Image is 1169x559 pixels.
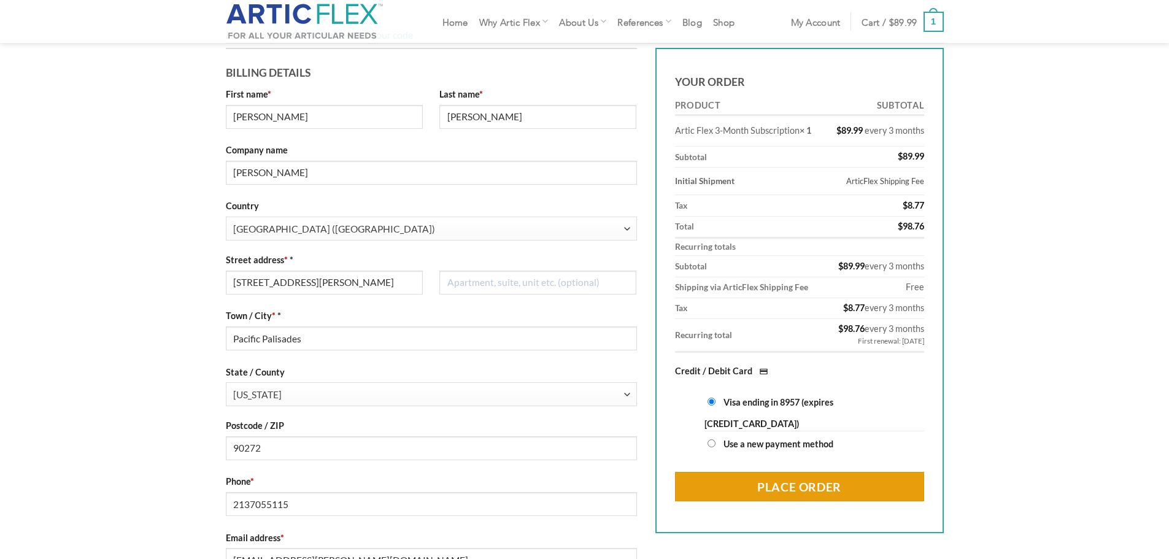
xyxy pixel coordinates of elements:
[226,143,637,157] label: Company name
[226,3,384,40] img: Artic Flex
[889,19,894,24] span: $
[226,217,637,241] span: Country
[442,10,468,33] a: Home
[889,19,917,24] bdi: 89.99
[284,255,288,265] abbr: required
[924,12,944,32] strong: 1
[226,365,637,379] label: State / County
[675,96,825,117] th: Product
[479,9,549,33] a: Why Artic Flex
[862,2,944,40] a: Cart / $89.99 1
[439,271,637,295] input: Apartment, suite, unit etc. (optional)
[903,200,908,210] span: $
[838,323,843,334] span: $
[226,531,637,545] label: Email address
[825,96,924,117] th: Subtotal
[226,253,423,267] label: Street address
[825,277,924,298] td: Free
[675,147,825,168] th: Subtotal
[675,116,825,147] td: Artic Flex 3-Month Subscription
[791,10,841,33] a: My account
[479,89,483,99] abbr: required
[723,439,833,449] label: Use a new payment method
[280,533,284,543] abbr: required
[226,418,637,433] label: Postcode / ZIP
[898,221,924,231] bdi: 98.76
[675,256,825,277] th: Subtotal
[226,87,423,101] label: First name
[791,17,841,26] span: My account
[788,172,924,190] label: ArticFlex Shipping Fee
[439,87,637,101] label: Last name
[836,125,863,136] bdi: 89.99
[903,200,924,210] bdi: 8.77
[858,337,924,346] small: First renewal: [DATE]
[752,364,775,379] img: Credit / Debit Card
[898,151,924,161] bdi: 89.99
[843,303,848,313] span: $
[675,217,825,239] th: Total
[233,383,623,407] span: California
[898,151,903,161] span: $
[825,319,924,353] td: every 3 months
[233,217,623,241] span: United States (US)
[675,366,775,376] label: Credit / Debit Card
[226,199,637,213] label: Country
[704,397,833,429] label: Visa ending in 8957 (expires [CREDIT_CARD_DATA])
[226,271,423,295] input: House number and street name
[838,261,865,271] span: 89.99
[838,323,865,334] span: 98.76
[675,239,924,256] th: Recurring totals
[836,125,841,136] span: $
[838,261,843,271] span: $
[800,125,811,136] strong: × 1
[865,125,924,136] span: every 3 months
[898,221,903,231] span: $
[268,89,271,99] abbr: required
[825,256,924,277] td: every 3 months
[226,309,637,323] label: Town / City
[559,9,606,33] a: About Us
[226,58,637,82] h3: Billing Details
[272,310,276,321] abbr: required
[675,319,825,353] th: Recurring total
[675,168,784,195] th: Initial Shipment
[825,298,924,319] td: every 3 months
[713,10,735,33] a: Shop
[675,298,825,319] th: Tax
[617,9,671,33] a: References
[675,472,924,501] button: Place Order
[682,10,702,33] a: Blog
[675,277,825,298] th: Shipping via ArticFlex Shipping Fee
[843,303,865,313] span: 8.77
[250,476,254,487] abbr: required
[675,67,924,91] h3: Your order
[226,382,637,406] span: State / County
[862,17,917,26] span: Cart /
[675,195,825,216] th: Tax
[226,474,637,488] label: Phone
